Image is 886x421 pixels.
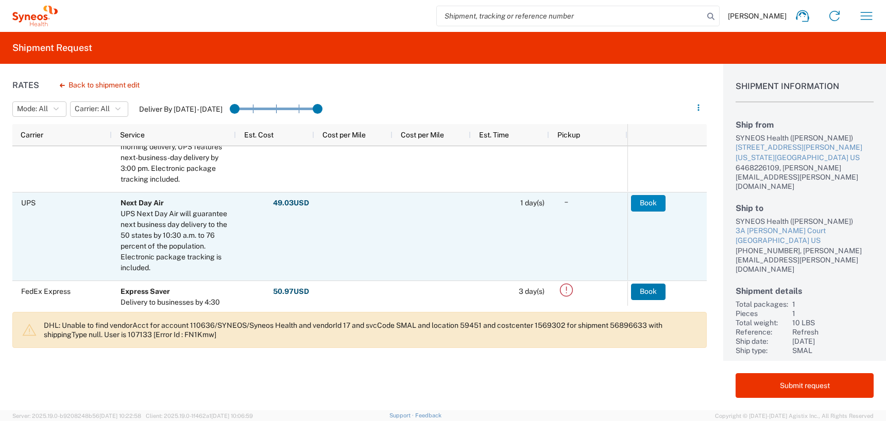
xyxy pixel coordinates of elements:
div: 1 [792,309,874,318]
div: Refresh [792,327,874,337]
div: SMAL [792,346,874,355]
button: 50.97USD [272,284,310,300]
span: [DATE] 10:22:58 [99,413,141,419]
span: 3 day(s) [519,287,544,295]
span: Est. Time [479,131,509,139]
span: FedEx Express [21,287,71,295]
h2: Shipment details [736,286,874,296]
p: DHL: Unable to find vendorAcct for account 110636/SYNEOS/Syneos Health and vendorId 17 and svcCod... [44,321,698,339]
span: Copyright © [DATE]-[DATE] Agistix Inc., All Rights Reserved [715,411,874,420]
span: Mode: All [17,104,48,114]
div: Pieces [736,309,788,318]
span: Carrier: All [75,104,110,114]
h1: Shipment Information [736,81,874,102]
strong: 50.97 USD [273,287,309,296]
div: 3A [PERSON_NAME] Court [736,226,874,236]
a: [STREET_ADDRESS][PERSON_NAME][US_STATE][GEOGRAPHIC_DATA] US [736,143,874,163]
span: Carrier [21,131,43,139]
span: UPS [21,199,36,207]
button: Back to shipment edit [52,76,148,94]
div: When you need a package overnight that doesn't require morning delivery, UPS features next-busine... [121,120,231,185]
h2: Ship to [736,203,874,213]
div: UPS Next Day Air will guarantee next business day delivery to the 50 states by 10:30 a.m. to 76 p... [121,208,231,273]
div: Delivery to businesses by 4:30 p.m. and to residences by 7:00 p.m., in 3-Business days. [121,297,231,329]
div: [GEOGRAPHIC_DATA] US [736,236,874,246]
div: Ship type: [736,346,788,355]
div: Ship date: [736,337,788,346]
b: Next Day Air [121,199,164,207]
div: Reference: [736,327,788,337]
h2: Ship from [736,120,874,130]
div: 6468226109, [PERSON_NAME][EMAIL_ADDRESS][PERSON_NAME][DOMAIN_NAME] [736,163,874,191]
div: 10 LBS [792,318,874,327]
span: [DATE] 10:06:59 [211,413,253,419]
span: Cost per Mile [322,131,366,139]
span: Server: 2025.19.0-b9208248b56 [12,413,141,419]
span: Client: 2025.19.0-1f462a1 [146,413,253,419]
input: Shipment, tracking or reference number [437,6,704,26]
button: 49.03USD [272,195,310,212]
button: Submit request [736,373,874,398]
div: Total weight: [736,318,788,327]
a: Support [389,412,415,418]
div: [US_STATE][GEOGRAPHIC_DATA] US [736,153,874,163]
span: Cost per Mile [401,131,444,139]
a: Feedback [415,412,441,418]
button: Book [631,284,666,300]
a: 3A [PERSON_NAME] Court[GEOGRAPHIC_DATA] US [736,226,874,246]
h1: Rates [12,80,39,90]
span: Service [120,131,145,139]
button: Book [631,195,666,212]
label: Deliver By [DATE] - [DATE] [139,104,223,114]
button: Mode: All [12,101,66,117]
span: [PERSON_NAME] [728,11,787,21]
button: Carrier: All [70,101,128,117]
div: [DATE] [792,337,874,346]
div: [STREET_ADDRESS][PERSON_NAME] [736,143,874,153]
div: Total packages: [736,300,788,309]
span: Est. Cost [244,131,274,139]
div: [PHONE_NUMBER], [PERSON_NAME][EMAIL_ADDRESS][PERSON_NAME][DOMAIN_NAME] [736,246,874,274]
div: SYNEOS Health ([PERSON_NAME]) [736,133,874,143]
b: Express Saver [121,287,170,295]
div: 1 [792,300,874,309]
div: SYNEOS Health ([PERSON_NAME]) [736,217,874,226]
strong: 49.03 USD [273,198,309,208]
span: Pickup [557,131,580,139]
h2: Shipment Request [12,42,92,54]
span: 1 day(s) [520,199,544,207]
